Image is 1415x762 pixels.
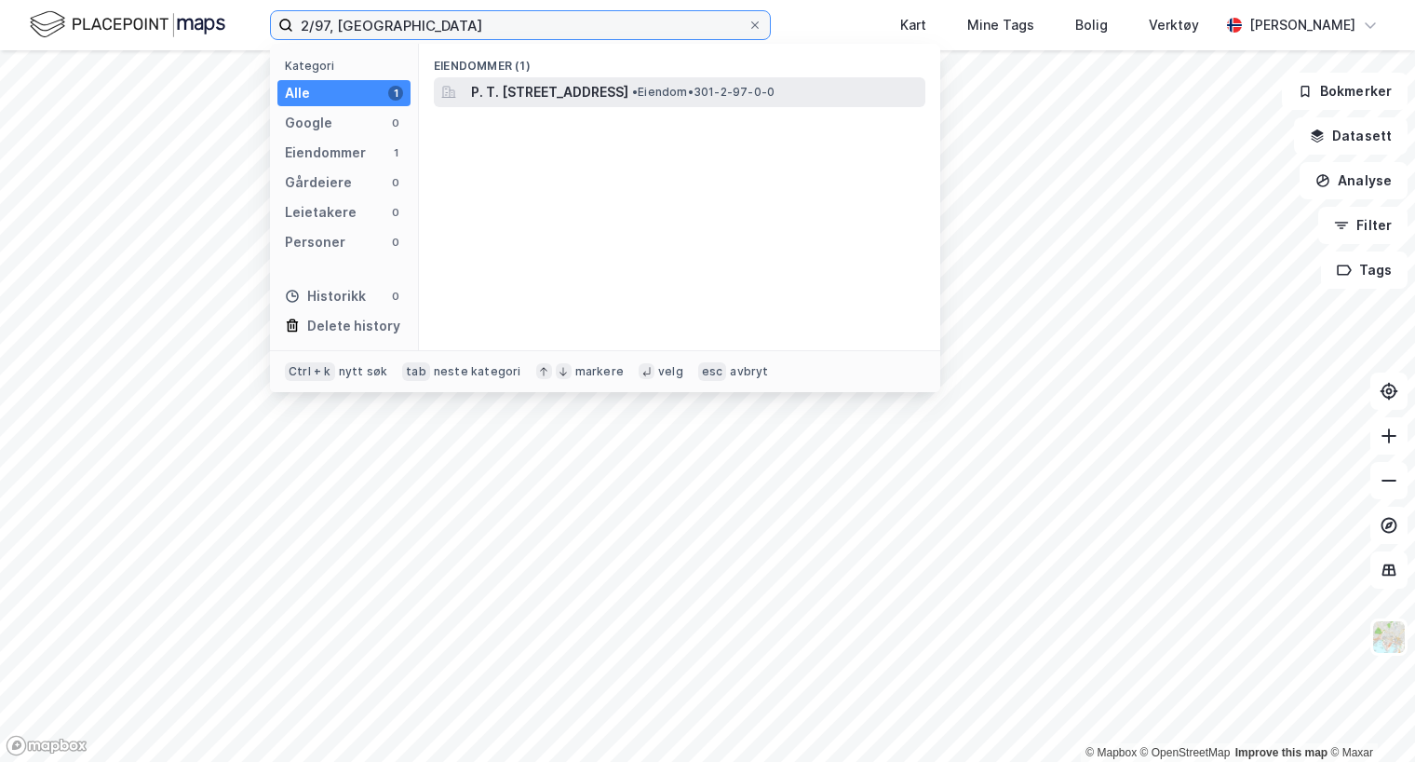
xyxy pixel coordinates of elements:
[632,85,638,99] span: •
[658,364,683,379] div: velg
[698,362,727,381] div: esc
[285,82,310,104] div: Alle
[1322,673,1415,762] iframe: Chat Widget
[1140,746,1231,759] a: OpenStreetMap
[388,116,403,130] div: 0
[388,205,403,220] div: 0
[1294,117,1408,155] button: Datasett
[339,364,388,379] div: nytt søk
[1075,14,1108,36] div: Bolig
[388,145,403,160] div: 1
[900,14,926,36] div: Kart
[285,171,352,194] div: Gårdeiere
[388,175,403,190] div: 0
[307,315,400,337] div: Delete history
[967,14,1034,36] div: Mine Tags
[1282,73,1408,110] button: Bokmerker
[1371,619,1407,655] img: Z
[1300,162,1408,199] button: Analyse
[388,235,403,250] div: 0
[1318,207,1408,244] button: Filter
[402,362,430,381] div: tab
[730,364,768,379] div: avbryt
[6,735,88,756] a: Mapbox homepage
[1321,252,1408,289] button: Tags
[575,364,624,379] div: markere
[419,44,940,77] div: Eiendommer (1)
[285,285,366,307] div: Historikk
[285,231,345,253] div: Personer
[1085,746,1137,759] a: Mapbox
[632,85,775,100] span: Eiendom • 301-2-97-0-0
[1322,673,1415,762] div: Kontrollprogram for chat
[285,201,357,224] div: Leietakere
[434,364,521,379] div: neste kategori
[388,86,403,101] div: 1
[285,112,332,134] div: Google
[1249,14,1355,36] div: [PERSON_NAME]
[30,8,225,41] img: logo.f888ab2527a4732fd821a326f86c7f29.svg
[285,142,366,164] div: Eiendommer
[388,289,403,304] div: 0
[1149,14,1199,36] div: Verktøy
[293,11,748,39] input: Søk på adresse, matrikkel, gårdeiere, leietakere eller personer
[285,59,411,73] div: Kategori
[471,81,628,103] span: P. T. [STREET_ADDRESS]
[1235,746,1327,759] a: Improve this map
[285,362,335,381] div: Ctrl + k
